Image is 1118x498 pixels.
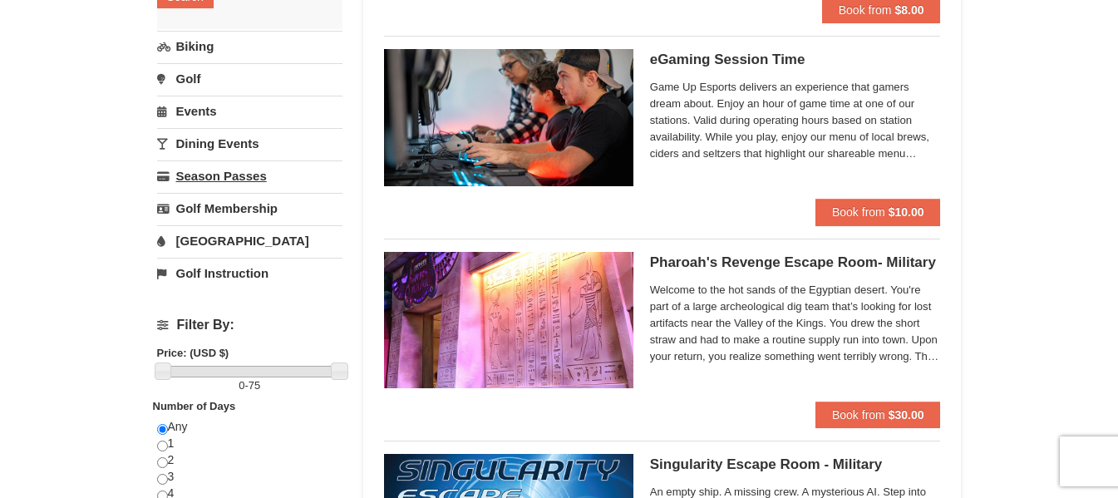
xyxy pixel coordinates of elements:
img: 6619913-410-20a124c9.jpg [384,252,633,388]
a: Golf [157,63,342,94]
h5: Singularity Escape Room - Military [650,456,941,473]
h5: Pharoah's Revenge Escape Room- Military [650,254,941,271]
h4: Filter By: [157,318,342,333]
span: 0 [239,379,244,392]
strong: Number of Days [153,400,236,412]
a: Golf Membership [157,193,342,224]
span: 75 [249,379,260,392]
span: Welcome to the hot sands of the Egyptian desert. You're part of a large archeological dig team th... [650,282,941,365]
strong: $30.00 [889,408,924,422]
a: Golf Instruction [157,258,342,288]
strong: Price: (USD $) [157,347,229,359]
button: Book from $30.00 [815,402,941,428]
strong: $10.00 [889,205,924,219]
span: Book from [832,205,885,219]
a: Dining Events [157,128,342,159]
img: 19664770-34-0b975b5b.jpg [384,49,633,185]
strong: $8.00 [894,3,923,17]
a: [GEOGRAPHIC_DATA] [157,225,342,256]
button: Book from $10.00 [815,199,941,225]
h5: eGaming Session Time [650,52,941,68]
span: Game Up Esports delivers an experience that gamers dream about. Enjoy an hour of game time at one... [650,79,941,162]
a: Events [157,96,342,126]
span: Book from [839,3,892,17]
a: Biking [157,31,342,62]
a: Season Passes [157,160,342,191]
label: - [157,377,342,394]
span: Book from [832,408,885,422]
